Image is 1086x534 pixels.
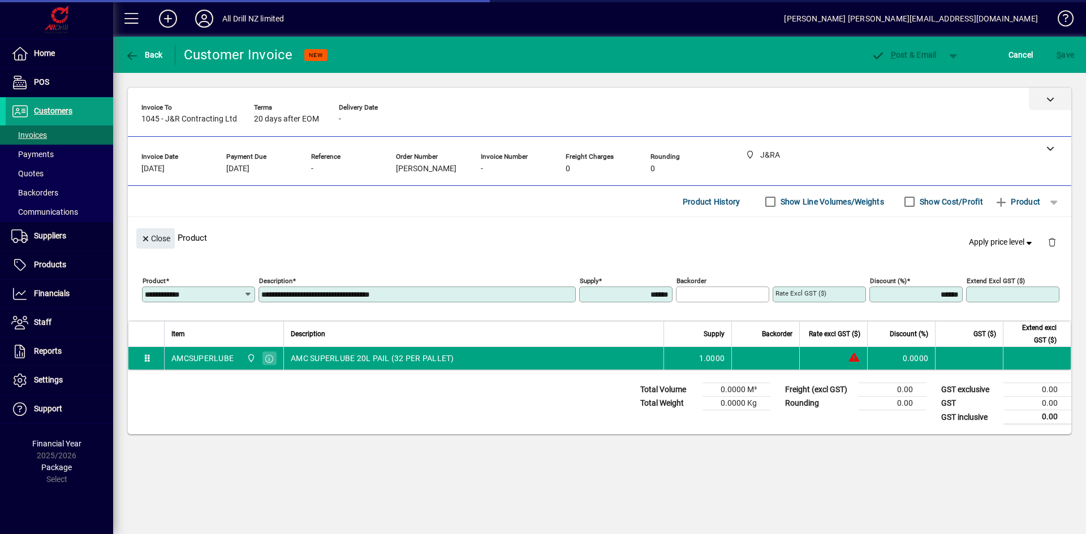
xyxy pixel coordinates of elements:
[1003,410,1071,424] td: 0.00
[34,49,55,58] span: Home
[291,353,454,364] span: AMC SUPERLUBE 20L PAIL (32 PER PALLET)
[784,10,1038,28] div: [PERSON_NAME] [PERSON_NAME][EMAIL_ADDRESS][DOMAIN_NAME]
[11,169,44,178] span: Quotes
[936,383,1003,397] td: GST exclusive
[1003,397,1071,410] td: 0.00
[917,196,983,207] label: Show Cost/Profit
[1038,228,1066,255] button: Delete
[1057,50,1061,59] span: S
[143,277,166,285] mat-label: Product
[703,383,770,397] td: 0.0000 M³
[128,217,1071,258] div: Product
[141,115,237,124] span: 1045 - J&R Contracting Ltd
[6,395,113,423] a: Support
[704,328,725,340] span: Supply
[6,280,113,308] a: Financials
[778,196,884,207] label: Show Line Volumes/Weights
[890,328,928,340] span: Discount (%)
[11,188,58,197] span: Backorders
[6,183,113,202] a: Backorders
[244,352,257,364] span: J&RA
[1009,46,1033,64] span: Cancel
[136,228,175,249] button: Close
[967,277,1025,285] mat-label: Extend excl GST ($)
[141,229,170,248] span: Close
[891,50,896,59] span: P
[699,353,725,364] span: 1.0000
[311,164,313,173] span: -
[309,51,323,59] span: NEW
[870,277,907,285] mat-label: Discount (%)
[125,50,163,59] span: Back
[34,375,63,384] span: Settings
[6,251,113,279] a: Products
[150,8,186,29] button: Add
[6,164,113,183] a: Quotes
[122,45,166,65] button: Back
[34,318,51,327] span: Staff
[964,232,1039,253] button: Apply price level
[1010,322,1057,346] span: Extend excl GST ($)
[6,337,113,366] a: Reports
[184,46,293,64] div: Customer Invoice
[34,346,62,355] span: Reports
[1003,383,1071,397] td: 0.00
[226,164,249,173] span: [DATE]
[259,277,292,285] mat-label: Description
[6,40,113,68] a: Home
[339,115,341,124] span: -
[859,397,926,410] td: 0.00
[34,231,66,240] span: Suppliers
[11,150,54,159] span: Payments
[34,260,66,269] span: Products
[113,45,175,65] app-page-header-button: Back
[6,68,113,97] a: POS
[989,192,1046,212] button: Product
[994,193,1040,211] span: Product
[34,106,72,115] span: Customers
[969,236,1035,248] span: Apply price level
[34,77,49,86] span: POS
[865,45,942,65] button: Post & Email
[762,328,792,340] span: Backorder
[141,164,165,173] span: [DATE]
[41,463,72,472] span: Package
[186,8,222,29] button: Profile
[6,366,113,394] a: Settings
[396,164,456,173] span: [PERSON_NAME]
[678,192,745,212] button: Product History
[481,164,483,173] span: -
[6,202,113,222] a: Communications
[936,410,1003,424] td: GST inclusive
[779,397,859,410] td: Rounding
[1038,237,1066,247] app-page-header-button: Delete
[6,222,113,250] a: Suppliers
[254,115,319,124] span: 20 days after EOM
[867,347,935,370] td: 0.0000
[1057,46,1074,64] span: ave
[809,328,860,340] span: Rate excl GST ($)
[703,397,770,410] td: 0.0000 Kg
[936,397,1003,410] td: GST
[34,289,70,298] span: Financials
[133,233,178,243] app-page-header-button: Close
[650,164,655,173] span: 0
[635,397,703,410] td: Total Weight
[6,125,113,145] a: Invoices
[222,10,285,28] div: All Drill NZ limited
[34,404,62,413] span: Support
[6,309,113,337] a: Staff
[775,289,826,297] mat-label: Rate excl GST ($)
[635,383,703,397] td: Total Volume
[871,50,937,59] span: ost & Email
[171,353,234,364] div: AMCSUPERLUBE
[1049,2,1072,39] a: Knowledge Base
[1054,45,1077,65] button: Save
[580,277,598,285] mat-label: Supply
[291,328,325,340] span: Description
[6,145,113,164] a: Payments
[973,328,996,340] span: GST ($)
[171,328,185,340] span: Item
[779,383,859,397] td: Freight (excl GST)
[566,164,570,173] span: 0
